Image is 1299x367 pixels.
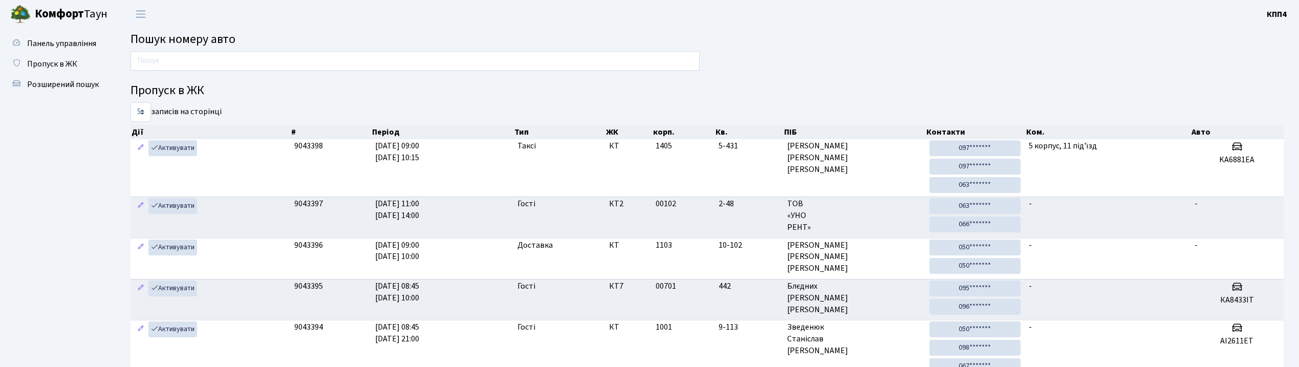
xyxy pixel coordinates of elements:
span: 442 [719,280,779,292]
span: Пропуск в ЖК [27,58,77,70]
select: записів на сторінці [131,102,151,122]
th: Авто [1190,125,1284,139]
span: [PERSON_NAME] [PERSON_NAME] [PERSON_NAME] [787,140,921,176]
span: 9043397 [294,198,323,209]
span: Пошук номеру авто [131,30,235,48]
span: Розширений пошук [27,79,99,90]
span: [DATE] 09:00 [DATE] 10:15 [375,140,419,163]
span: 9043396 [294,240,323,251]
span: [DATE] 08:45 [DATE] 21:00 [375,321,419,344]
span: 1405 [656,140,672,152]
img: logo.png [10,4,31,25]
span: - [1029,240,1032,251]
th: # [290,125,371,139]
span: Таксі [517,140,536,152]
span: 1001 [656,321,672,333]
a: Редагувати [135,280,147,296]
span: [DATE] 08:45 [DATE] 10:00 [375,280,419,304]
span: 9043395 [294,280,323,292]
th: Кв. [715,125,783,139]
span: Зведенюк Станіслав [PERSON_NAME] [787,321,921,357]
span: КТ2 [609,198,648,210]
span: КТ [609,140,648,152]
a: Активувати [148,140,197,156]
label: записів на сторінці [131,102,222,122]
b: Комфорт [35,6,84,22]
a: Активувати [148,198,197,214]
span: КТ [609,321,648,333]
span: ТОВ «УНО РЕНТ» [787,198,921,233]
span: - [1195,198,1198,209]
span: 00701 [656,280,676,292]
a: Редагувати [135,321,147,337]
a: Пропуск в ЖК [5,54,107,74]
a: Активувати [148,321,197,337]
a: Редагувати [135,198,147,214]
span: [DATE] 09:00 [DATE] 10:00 [375,240,419,263]
span: Блєдних [PERSON_NAME] [PERSON_NAME] [787,280,921,316]
th: Ком. [1025,125,1191,139]
span: 9043398 [294,140,323,152]
span: 00102 [656,198,676,209]
span: 2-48 [719,198,779,210]
th: Контакти [925,125,1025,139]
span: [DATE] 11:00 [DATE] 14:00 [375,198,419,221]
span: - [1029,321,1032,333]
th: корп. [652,125,715,139]
b: КПП4 [1267,9,1287,20]
a: Активувати [148,240,197,255]
h5: KA6881EA [1195,155,1280,165]
span: 5 корпус, 11 під'їзд [1029,140,1097,152]
span: [PERSON_NAME] [PERSON_NAME] [PERSON_NAME] [787,240,921,275]
span: Доставка [517,240,553,251]
input: Пошук [131,51,700,71]
span: 5-431 [719,140,779,152]
h5: КА8433ІТ [1195,295,1280,305]
span: КТ [609,240,648,251]
span: 10-102 [719,240,779,251]
h5: АІ2611ЕТ [1195,336,1280,346]
th: Тип [513,125,605,139]
a: Редагувати [135,240,147,255]
th: ПІБ [783,125,925,139]
span: 9-113 [719,321,779,333]
a: КПП4 [1267,8,1287,20]
a: Активувати [148,280,197,296]
span: Гості [517,198,535,210]
span: - [1029,280,1032,292]
th: ЖК [605,125,652,139]
span: Панель управління [27,38,96,49]
span: - [1029,198,1032,209]
span: КТ7 [609,280,648,292]
a: Редагувати [135,140,147,156]
span: 1103 [656,240,672,251]
span: 9043394 [294,321,323,333]
span: - [1195,240,1198,251]
a: Панель управління [5,33,107,54]
span: Таун [35,6,107,23]
th: Дії [131,125,290,139]
a: Розширений пошук [5,74,107,95]
span: Гості [517,280,535,292]
h4: Пропуск в ЖК [131,83,1284,98]
span: Гості [517,321,535,333]
th: Період [371,125,513,139]
button: Переключити навігацію [128,6,154,23]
